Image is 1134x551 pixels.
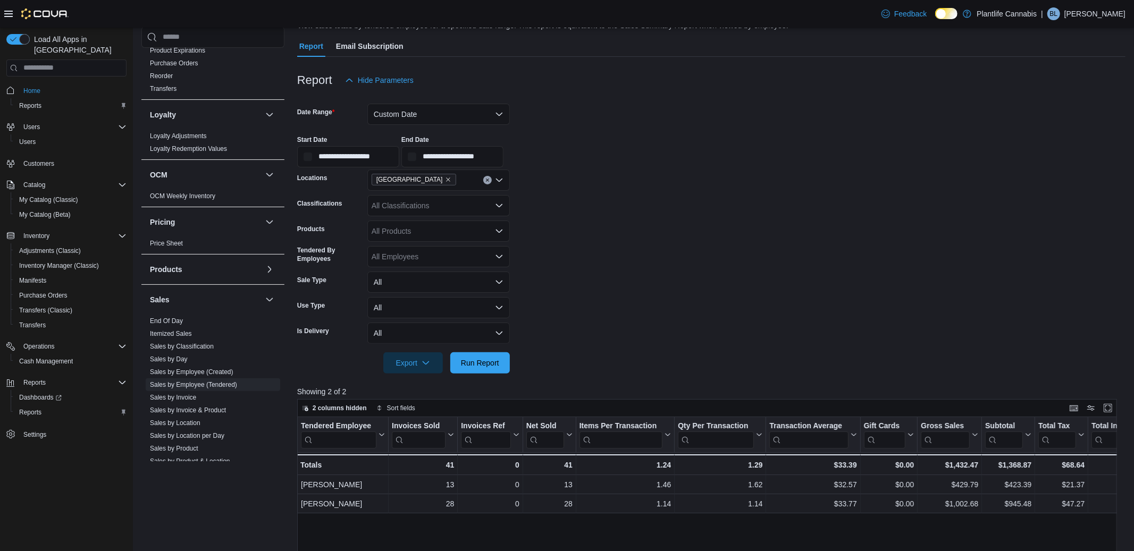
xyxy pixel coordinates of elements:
[11,98,131,113] button: Reports
[15,244,127,257] span: Adjustments (Classic)
[579,421,662,448] div: Items Per Transaction
[15,304,127,317] span: Transfers (Classic)
[263,168,276,181] button: OCM
[150,192,215,200] a: OCM Weekly Inventory
[150,72,173,80] a: Reorder
[150,381,237,388] a: Sales by Employee (Tendered)
[894,9,927,19] span: Feedback
[11,192,131,207] button: My Catalog (Classic)
[19,230,54,242] button: Inventory
[358,75,414,86] span: Hide Parameters
[526,421,564,448] div: Net Sold
[1038,421,1076,448] div: Total Tax
[150,294,261,305] button: Sales
[19,261,99,270] span: Inventory Manager (Classic)
[11,390,131,405] a: Dashboards
[341,70,418,91] button: Hide Parameters
[392,478,454,491] div: 13
[921,421,970,431] div: Gross Sales
[19,101,41,110] span: Reports
[150,342,214,351] span: Sales by Classification
[297,174,327,182] label: Locations
[298,402,371,414] button: 2 columns hidden
[2,339,131,354] button: Operations
[23,378,46,387] span: Reports
[150,355,188,363] a: Sales by Day
[301,478,385,491] div: [PERSON_NAME]
[372,174,456,185] span: Calgary - University District
[495,252,503,261] button: Open list of options
[769,459,856,471] div: $33.39
[150,393,196,402] span: Sales by Invoice
[19,306,72,315] span: Transfers (Classic)
[19,428,51,441] a: Settings
[11,303,131,318] button: Transfers (Classic)
[23,181,45,189] span: Catalog
[150,217,175,227] h3: Pricing
[19,291,68,300] span: Purchase Orders
[150,457,230,465] span: Sales by Product & Location
[921,421,970,448] div: Gross Sales
[150,264,261,275] button: Products
[297,135,327,144] label: Start Date
[11,243,131,258] button: Adjustments (Classic)
[15,319,50,332] a: Transfers
[21,9,69,19] img: Cova
[863,421,914,448] button: Gift Cards
[19,321,46,329] span: Transfers
[150,47,205,54] a: Product Expirations
[863,459,914,471] div: $0.00
[401,146,503,167] input: Press the down key to open a popover containing a calendar.
[150,343,214,350] a: Sales by Classification
[15,391,66,404] a: Dashboards
[19,84,45,97] a: Home
[15,274,51,287] a: Manifests
[23,342,55,351] span: Operations
[150,145,227,152] a: Loyalty Redemption Values
[579,421,671,448] button: Items Per Transaction
[15,208,75,221] a: My Catalog (Beta)
[461,421,510,431] div: Invoices Ref
[461,421,519,448] button: Invoices Ref
[15,135,40,148] a: Users
[150,239,183,248] span: Price Sheet
[769,421,848,431] div: Transaction Average
[985,459,1031,471] div: $1,368.87
[150,406,226,414] span: Sales by Invoice & Product
[11,273,131,288] button: Manifests
[15,406,127,419] span: Reports
[19,121,44,133] button: Users
[15,259,127,272] span: Inventory Manager (Classic)
[2,120,131,134] button: Users
[678,421,754,431] div: Qty Per Transaction
[11,288,131,303] button: Purchase Orders
[863,478,914,491] div: $0.00
[150,264,182,275] h3: Products
[19,84,127,97] span: Home
[23,87,40,95] span: Home
[141,237,284,254] div: Pricing
[297,146,399,167] input: Press the down key to open a popover containing a calendar.
[263,108,276,121] button: Loyalty
[19,393,62,402] span: Dashboards
[150,394,196,401] a: Sales by Invoice
[150,217,261,227] button: Pricing
[150,240,183,247] a: Price Sheet
[141,315,284,497] div: Sales
[15,391,127,404] span: Dashboards
[150,132,207,140] a: Loyalty Adjustments
[11,354,131,369] button: Cash Management
[526,497,573,510] div: 28
[150,406,226,414] a: Sales by Invoice & Product
[483,176,492,184] button: Clear input
[150,317,183,325] a: End Of Day
[15,99,127,112] span: Reports
[15,406,46,419] a: Reports
[1038,421,1085,448] button: Total Tax
[19,357,73,366] span: Cash Management
[921,497,978,510] div: $1,002.68
[19,210,71,219] span: My Catalog (Beta)
[150,457,230,465] a: Sales by Product & Location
